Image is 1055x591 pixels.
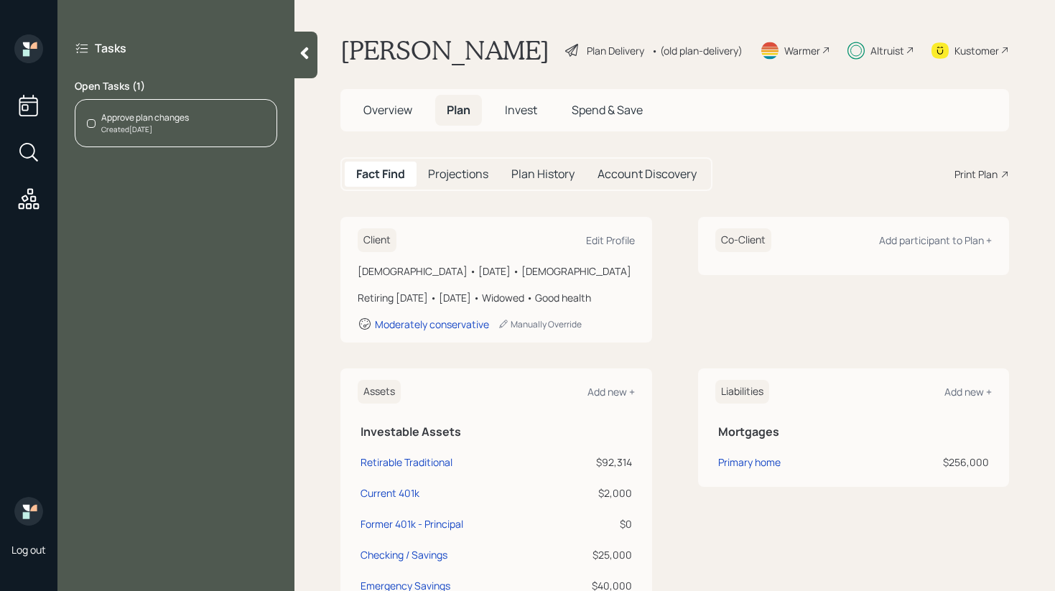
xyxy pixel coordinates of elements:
div: Former 401k - Principal [361,516,463,531]
h5: Projections [428,167,488,181]
div: Approve plan changes [101,111,189,124]
div: Current 401k [361,485,419,501]
div: Primary home [718,455,781,470]
div: Checking / Savings [361,547,447,562]
div: Retirable Traditional [361,455,452,470]
div: • (old plan-delivery) [651,43,743,58]
label: Tasks [95,40,126,56]
h5: Account Discovery [598,167,697,181]
div: [DEMOGRAPHIC_DATA] • [DATE] • [DEMOGRAPHIC_DATA] [358,264,635,279]
span: Plan [447,102,470,118]
div: $92,314 [548,455,631,470]
div: Log out [11,543,46,557]
div: Created [DATE] [101,124,189,135]
div: Edit Profile [586,233,635,247]
div: Add participant to Plan + [879,233,992,247]
h1: [PERSON_NAME] [340,34,549,66]
label: Open Tasks ( 1 ) [75,79,277,93]
div: Moderately conservative [375,317,489,331]
h6: Liabilities [715,380,769,404]
h6: Co-Client [715,228,771,252]
div: Retiring [DATE] • [DATE] • Widowed • Good health [358,290,635,305]
div: Manually Override [498,318,582,330]
div: Kustomer [954,43,999,58]
div: Warmer [784,43,820,58]
div: Add new + [587,385,635,399]
h5: Plan History [511,167,575,181]
div: $25,000 [548,547,631,562]
h5: Investable Assets [361,425,632,439]
h5: Fact Find [356,167,405,181]
div: $0 [548,516,631,531]
div: $256,000 [875,455,989,470]
h6: Client [358,228,396,252]
h6: Assets [358,380,401,404]
img: retirable_logo.png [14,497,43,526]
div: Altruist [870,43,904,58]
div: Print Plan [954,167,998,182]
div: Plan Delivery [587,43,644,58]
span: Overview [363,102,412,118]
h5: Mortgages [718,425,990,439]
div: $2,000 [548,485,631,501]
span: Spend & Save [572,102,643,118]
div: Add new + [944,385,992,399]
span: Invest [505,102,537,118]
